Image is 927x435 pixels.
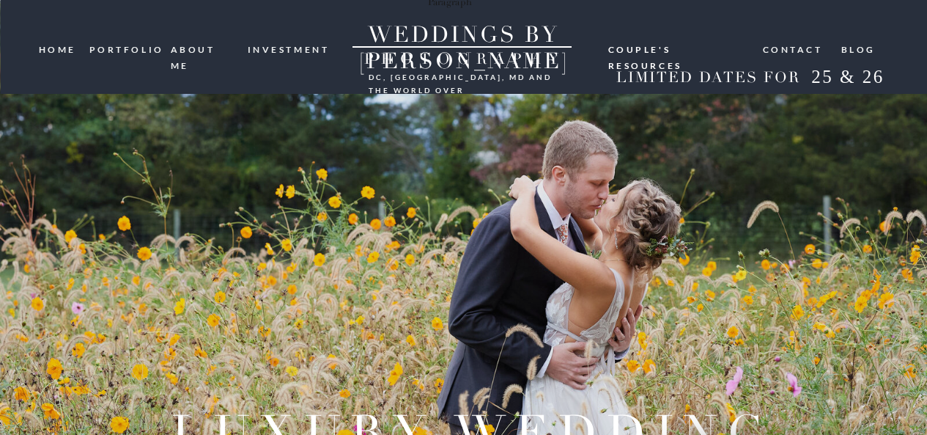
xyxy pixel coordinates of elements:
a: Couple's resources [608,42,749,54]
a: HOME [39,42,79,56]
h2: LIMITED DATES FOR [611,69,806,87]
h2: 25 & 26 [800,66,896,92]
a: portfolio [89,42,160,56]
a: investment [248,42,331,56]
a: ABOUT ME [171,42,237,56]
a: WEDDINGS BY [PERSON_NAME] [330,22,598,48]
a: blog [841,42,876,56]
a: Contact [763,42,824,56]
h3: DC, [GEOGRAPHIC_DATA], md and the world over [369,70,556,82]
